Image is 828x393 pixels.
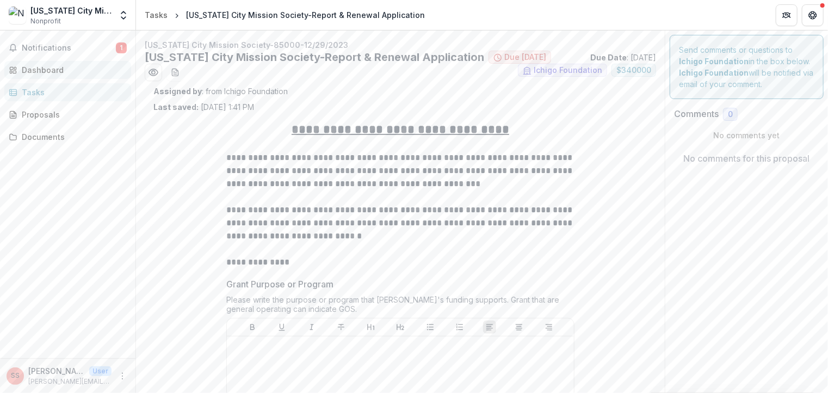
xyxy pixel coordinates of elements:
[9,7,26,24] img: New York City Mission Society
[145,51,484,64] h2: [US_STATE] City Mission Society-Report & Renewal Application
[616,66,651,75] span: $ 340000
[22,109,122,120] div: Proposals
[28,365,85,377] p: [PERSON_NAME]
[534,66,602,75] span: Ichigo Foundation
[30,16,61,26] span: Nonprofit
[226,295,574,318] div: Please write the purpose or program that [PERSON_NAME]'s funding supports. Grant that are general...
[145,64,162,81] button: Preview 1ca8b323-2a64-41f8-99da-1650ecd741cd.pdf
[394,321,407,334] button: Heading 2
[22,87,122,98] div: Tasks
[153,102,199,112] strong: Last saved:
[166,64,184,81] button: download-word-button
[483,321,496,334] button: Align Left
[542,321,555,334] button: Align Right
[679,68,749,77] strong: Ichigo Foundation
[140,7,429,23] nav: breadcrumb
[512,321,526,334] button: Align Center
[30,5,112,16] div: [US_STATE] City Mission Society
[364,321,378,334] button: Heading 1
[424,321,437,334] button: Bullet List
[590,53,627,62] strong: Due Date
[275,321,288,334] button: Underline
[22,64,122,76] div: Dashboard
[802,4,824,26] button: Get Help
[186,9,425,21] div: [US_STATE] City Mission Society-Report & Renewal Application
[4,83,131,101] a: Tasks
[504,53,546,62] span: Due [DATE]
[22,131,122,143] div: Documents
[153,85,647,97] p: : from Ichigo Foundation
[4,106,131,124] a: Proposals
[670,35,824,99] div: Send comments or questions to in the box below. will be notified via email of your comment.
[145,39,656,51] p: [US_STATE] City Mission Society-85000-12/29/2023
[590,52,656,63] p: : [DATE]
[116,42,127,53] span: 1
[4,128,131,146] a: Documents
[674,109,719,119] h2: Comments
[679,57,749,66] strong: Ichigo Foundation
[22,44,116,53] span: Notifications
[728,110,733,119] span: 0
[776,4,798,26] button: Partners
[4,39,131,57] button: Notifications1
[116,370,129,383] button: More
[89,366,112,376] p: User
[453,321,466,334] button: Ordered List
[116,4,131,26] button: Open entity switcher
[335,321,348,334] button: Strike
[140,7,172,23] a: Tasks
[28,377,112,386] p: [PERSON_NAME][EMAIL_ADDRESS][DOMAIN_NAME]
[684,152,810,165] p: No comments for this proposal
[305,321,318,334] button: Italicize
[226,278,333,291] p: Grant Purpose or Program
[11,372,20,379] div: Sharada Singh
[153,101,254,113] p: [DATE] 1:41 PM
[153,87,202,96] strong: Assigned by
[145,9,168,21] div: Tasks
[4,61,131,79] a: Dashboard
[674,130,819,141] p: No comments yet
[246,321,259,334] button: Bold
